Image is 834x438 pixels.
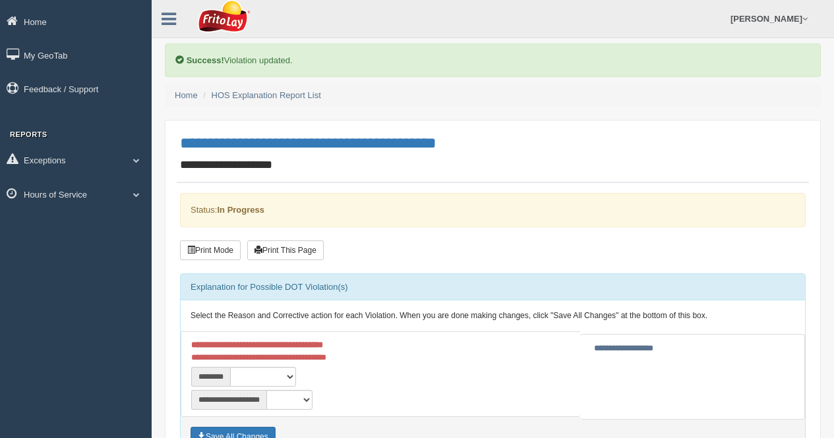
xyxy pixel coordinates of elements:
[181,300,805,332] div: Select the Reason and Corrective action for each Violation. When you are done making changes, cli...
[217,205,264,215] strong: In Progress
[187,55,224,65] b: Success!
[175,90,198,100] a: Home
[165,43,821,77] div: Violation updated.
[247,240,324,260] button: Print This Page
[180,240,241,260] button: Print Mode
[180,193,806,227] div: Status:
[212,90,321,100] a: HOS Explanation Report List
[181,274,805,300] div: Explanation for Possible DOT Violation(s)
